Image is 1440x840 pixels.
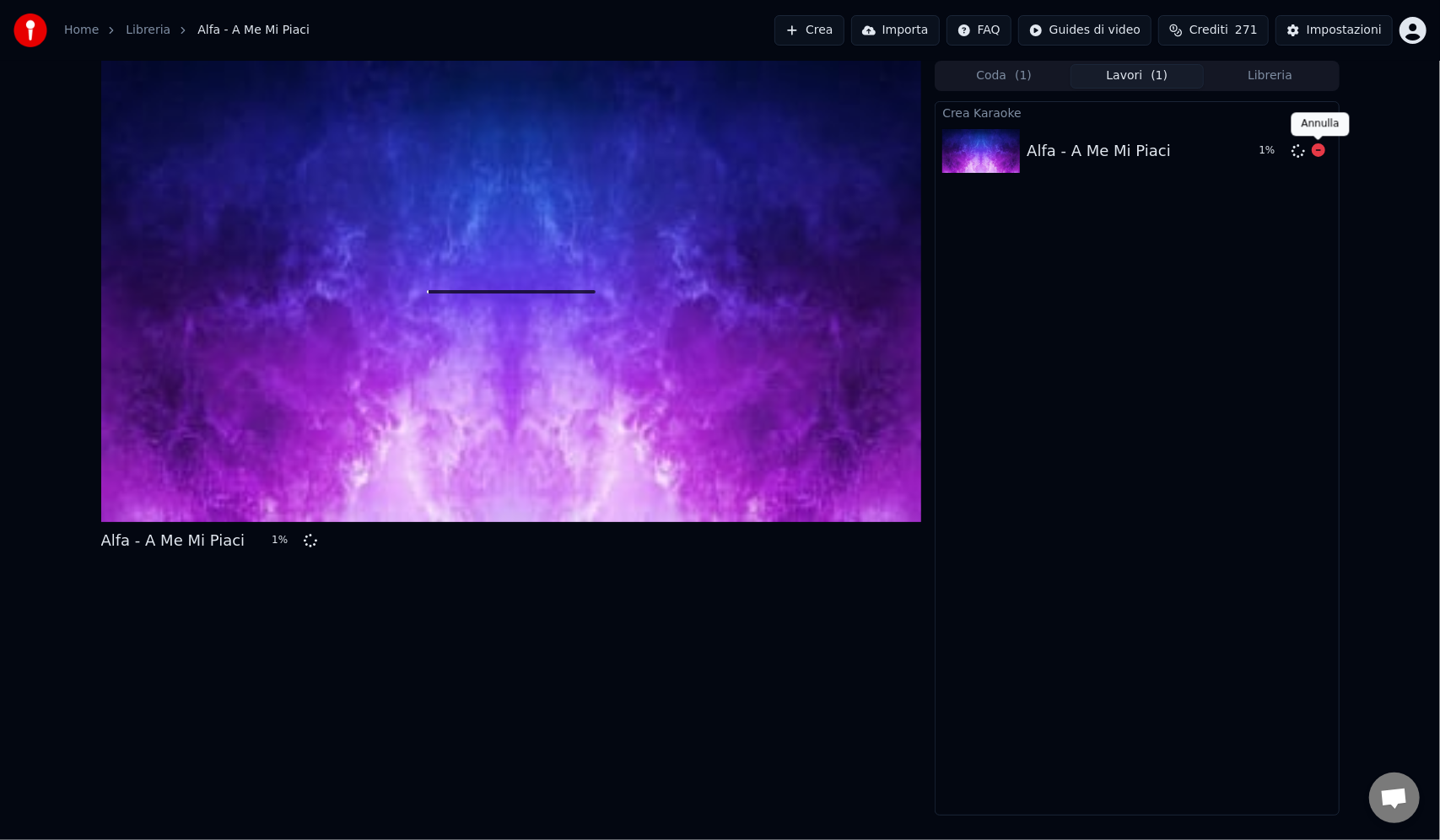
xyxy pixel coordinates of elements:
button: Guides di video [1018,15,1151,46]
span: ( 1 ) [1015,67,1032,84]
span: Alfa - A Me Mi Piaci [197,22,310,39]
button: Coda [937,64,1071,89]
button: FAQ [947,15,1011,46]
span: Crediti [1189,22,1228,39]
div: Alfa - A Me Mi Piaci [1027,139,1171,163]
button: Impostazioni [1276,15,1393,46]
div: Annulla [1292,112,1350,136]
div: 1 % [272,534,297,547]
span: 271 [1235,22,1258,39]
nav: breadcrumb [64,22,310,39]
div: 1 % [1259,144,1285,158]
button: Libreria [1204,64,1337,89]
button: Crediti271 [1158,15,1269,46]
div: Impostazioni [1307,22,1382,39]
div: Aprire la chat [1369,773,1420,823]
a: Libreria [126,22,170,39]
div: Alfa - A Me Mi Piaci [101,529,245,552]
button: Lavori [1071,64,1204,89]
button: Crea [774,15,844,46]
button: Importa [851,15,940,46]
span: ( 1 ) [1151,67,1168,84]
img: youka [13,13,47,47]
div: Crea Karaoke [936,102,1338,122]
a: Home [64,22,99,39]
